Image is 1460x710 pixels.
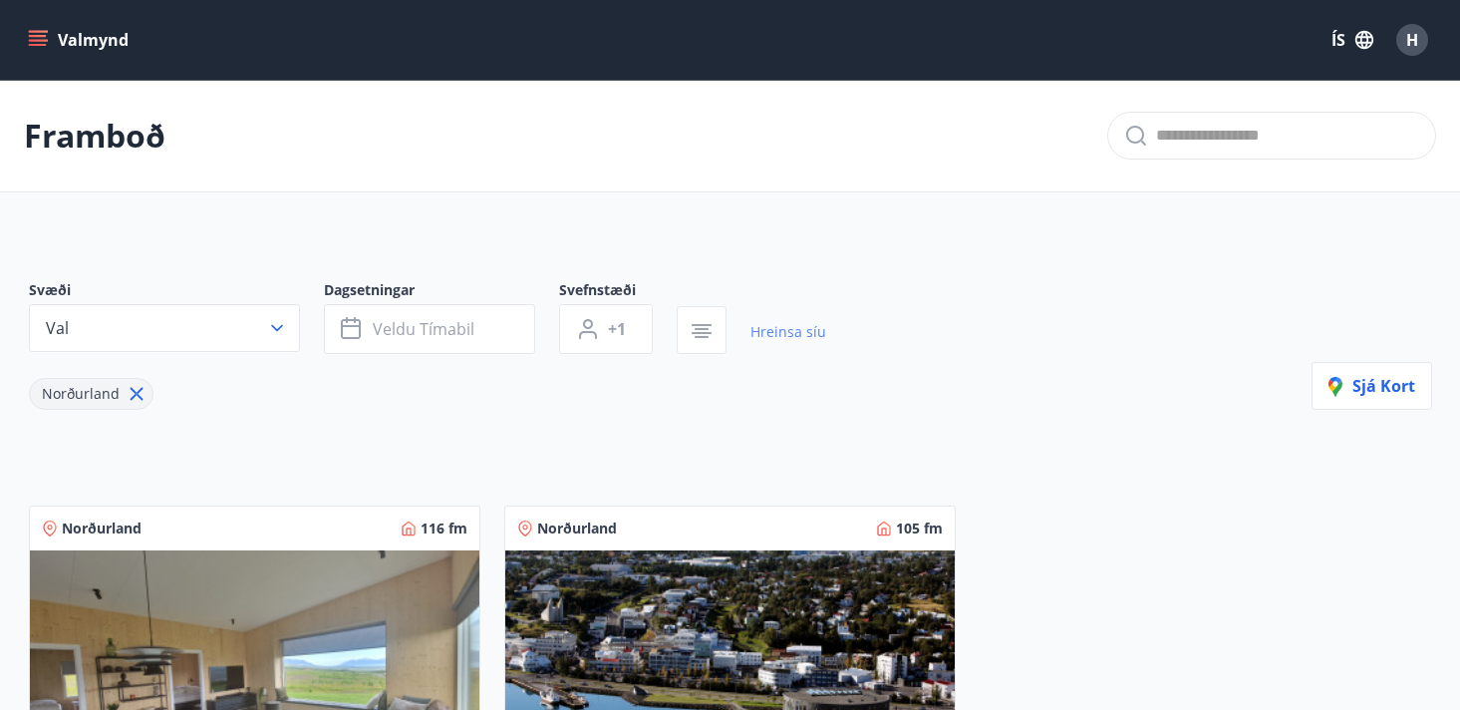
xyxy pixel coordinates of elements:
span: H [1406,29,1418,51]
span: Svæði [29,280,324,304]
button: Veldu tímabil [324,304,535,354]
span: Veldu tímabil [373,318,474,340]
span: Norðurland [62,519,142,538]
button: Sjá kort [1312,362,1432,410]
span: Val [46,317,69,339]
span: +1 [608,318,626,340]
p: Framboð [24,114,165,158]
span: Sjá kort [1328,375,1415,397]
button: menu [24,22,137,58]
button: H [1388,16,1436,64]
span: Dagsetningar [324,280,559,304]
a: Hreinsa síu [750,310,826,354]
button: +1 [559,304,653,354]
div: Norðurland [29,378,153,410]
button: Val [29,304,300,352]
span: Norðurland [42,384,120,403]
span: 116 fm [421,519,467,538]
span: Svefnstæði [559,280,677,304]
span: 105 fm [896,519,943,538]
span: Norðurland [537,519,617,538]
button: ÍS [1320,22,1384,58]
